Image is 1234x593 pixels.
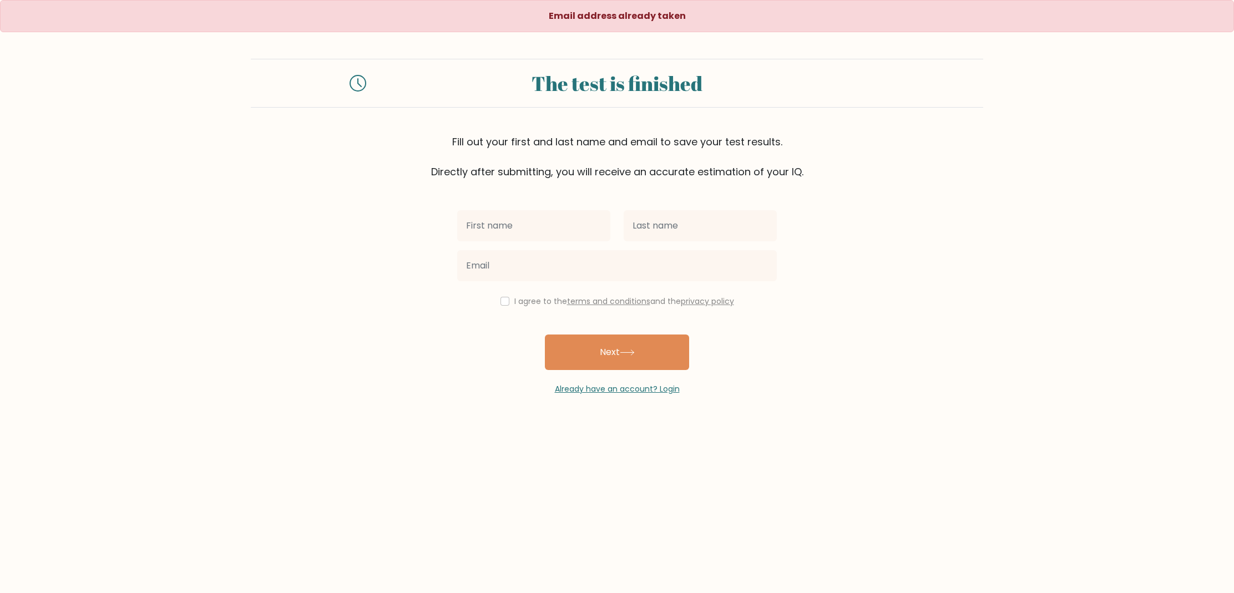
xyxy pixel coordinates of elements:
button: Next [545,334,689,370]
div: Fill out your first and last name and email to save your test results. Directly after submitting,... [251,134,983,179]
a: privacy policy [681,296,734,307]
a: terms and conditions [567,296,650,307]
label: I agree to the and the [514,296,734,307]
strong: Email address already taken [549,9,686,22]
input: Last name [624,210,777,241]
a: Already have an account? Login [555,383,680,394]
input: First name [457,210,610,241]
div: The test is finished [380,68,854,98]
input: Email [457,250,777,281]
